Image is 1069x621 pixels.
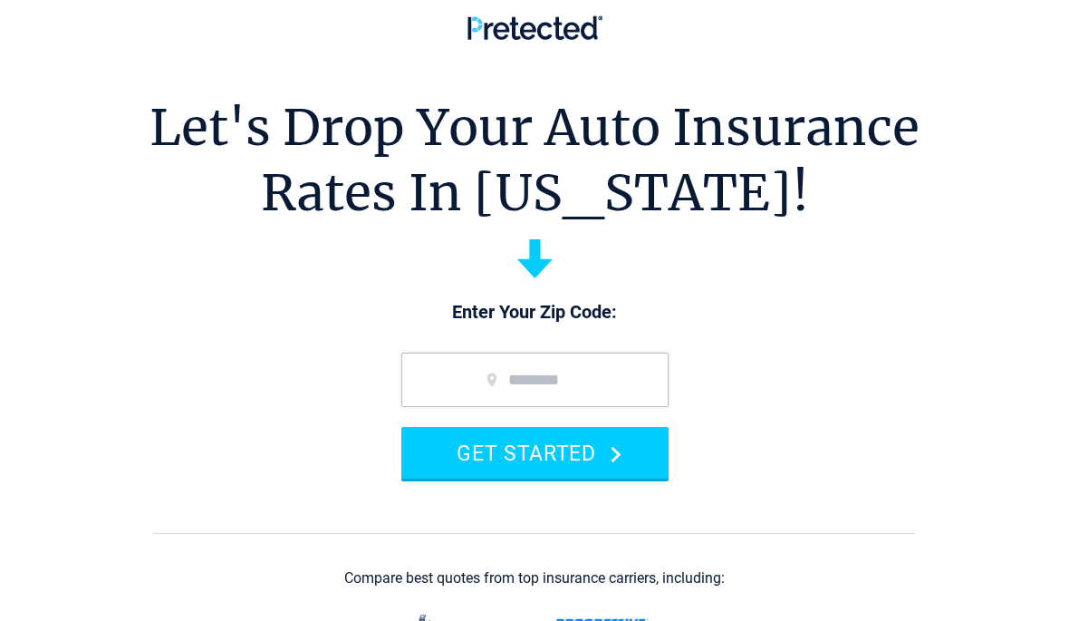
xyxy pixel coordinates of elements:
[467,15,602,40] img: Pretected Logo
[401,353,669,407] input: zip code
[149,95,920,226] h1: Let's Drop Your Auto Insurance Rates In [US_STATE]!
[344,570,725,587] div: Compare best quotes from top insurance carriers, including:
[383,300,687,325] p: Enter Your Zip Code:
[401,427,669,479] button: GET STARTED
